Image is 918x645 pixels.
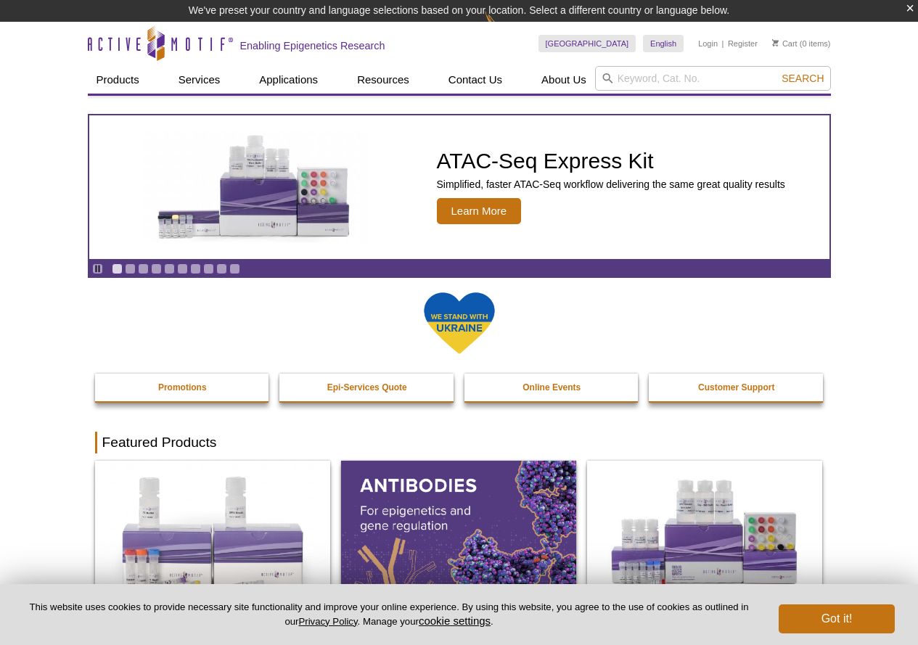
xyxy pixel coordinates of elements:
a: Customer Support [649,374,824,401]
button: Search [777,72,828,85]
a: Go to slide 10 [229,263,240,274]
span: Search [782,73,824,84]
a: Services [170,66,229,94]
li: (0 items) [772,35,831,52]
a: Register [728,38,758,49]
a: Toggle autoplay [92,263,103,274]
article: ATAC-Seq Express Kit [89,115,829,259]
strong: Promotions [158,382,207,393]
a: Cart [772,38,798,49]
a: Go to slide 1 [112,263,123,274]
a: Go to slide 4 [151,263,162,274]
span: Learn More [437,198,522,224]
h2: ATAC-Seq Express Kit [437,150,785,172]
a: Go to slide 2 [125,263,136,274]
img: ATAC-Seq Express Kit [136,132,375,242]
strong: Customer Support [698,382,774,393]
a: Go to slide 6 [177,263,188,274]
img: All Antibodies [341,461,576,603]
input: Keyword, Cat. No. [595,66,831,91]
button: cookie settings [419,615,491,627]
h2: Featured Products [95,432,824,453]
a: Epi-Services Quote [279,374,455,401]
a: Products [88,66,148,94]
strong: Online Events [522,382,581,393]
a: Go to slide 9 [216,263,227,274]
img: Your Cart [772,39,779,46]
a: [GEOGRAPHIC_DATA] [538,35,636,52]
a: Go to slide 5 [164,263,175,274]
strong: Epi-Services Quote [327,382,407,393]
img: CUT&Tag-IT® Express Assay Kit [587,461,822,603]
a: Go to slide 3 [138,263,149,274]
a: Go to slide 7 [190,263,201,274]
p: This website uses cookies to provide necessary site functionality and improve your online experie... [23,601,755,628]
img: DNA Library Prep Kit for Illumina [95,461,330,603]
li: | [722,35,724,52]
a: Online Events [464,374,640,401]
a: About Us [533,66,595,94]
a: Go to slide 8 [203,263,214,274]
a: Applications [250,66,327,94]
img: Change Here [485,11,523,45]
a: English [643,35,684,52]
a: Login [698,38,718,49]
a: Privacy Policy [298,616,357,627]
button: Got it! [779,604,895,633]
h2: Enabling Epigenetics Research [240,39,385,52]
a: Resources [348,66,418,94]
a: ATAC-Seq Express Kit ATAC-Seq Express Kit Simplified, faster ATAC-Seq workflow delivering the sam... [89,115,829,259]
a: Promotions [95,374,271,401]
img: We Stand With Ukraine [423,291,496,356]
p: Simplified, faster ATAC-Seq workflow delivering the same great quality results [437,178,785,191]
a: Contact Us [440,66,511,94]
